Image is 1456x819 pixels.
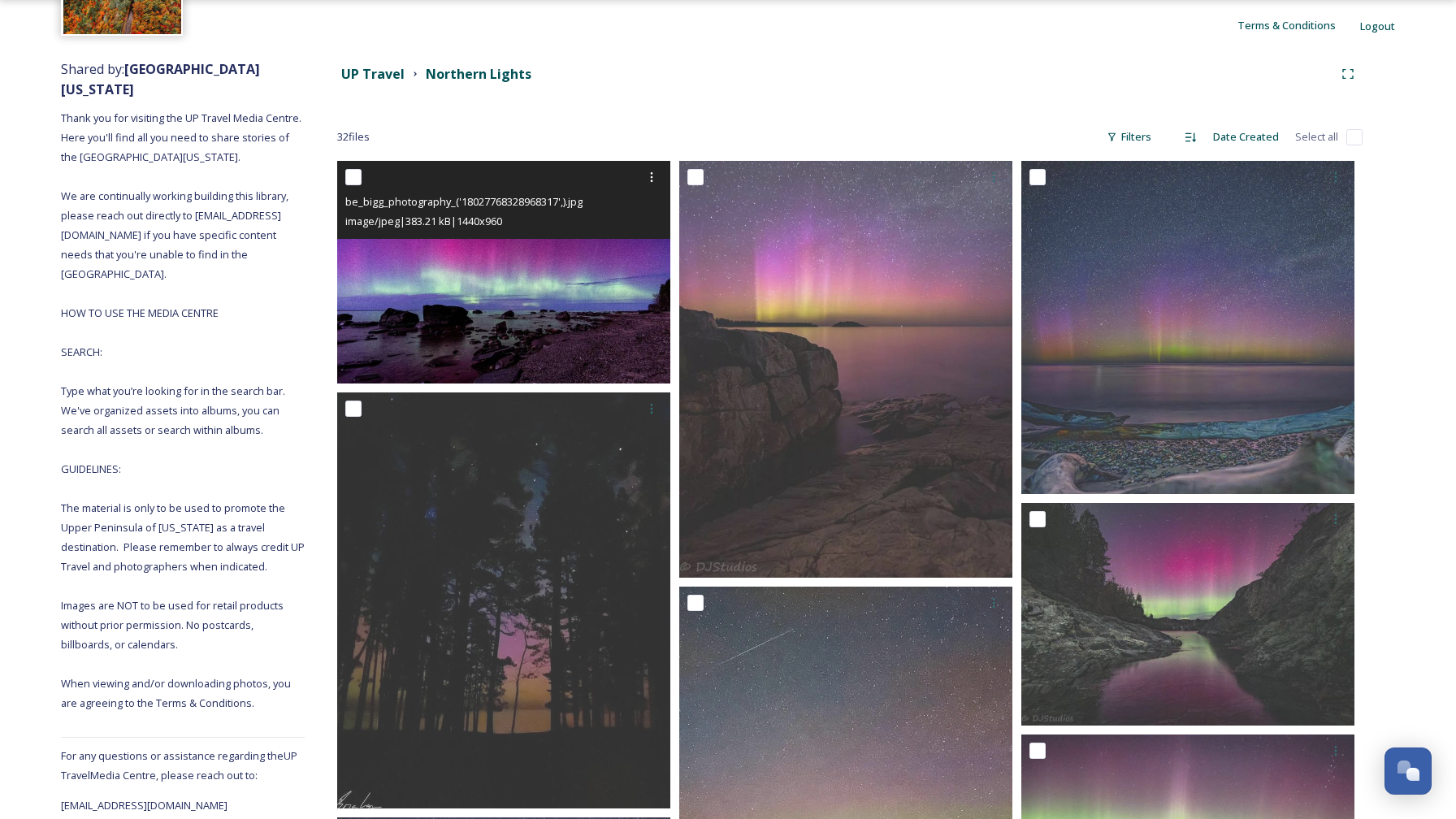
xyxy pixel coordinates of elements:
span: [EMAIL_ADDRESS][DOMAIN_NAME] [61,798,227,812]
img: _dj_studios_('18435121279013313',).jpg [679,161,1012,578]
img: _dj_studios_('18025810595046160',).jpg [1021,503,1354,726]
div: Date Created [1205,121,1287,153]
strong: [GEOGRAPHIC_DATA][US_STATE] [61,60,260,98]
strong: UP Travel [341,65,405,83]
a: Terms & Conditions [1237,15,1360,35]
span: Terms & Conditions [1237,18,1336,32]
span: Thank you for visiting the UP Travel Media Centre. Here you'll find all you need to share stories... [61,110,307,710]
span: Logout [1360,19,1395,33]
span: image/jpeg | 383.21 kB | 1440 x 960 [345,214,502,228]
img: be_bigg_photography_('18027768328968317',).jpg [337,161,670,383]
img: mad.scenery_('18043904062775822',).jpg [1021,161,1354,494]
span: For any questions or assistance regarding the UP Travel Media Centre, please reach out to: [61,748,297,782]
div: Filters [1098,121,1159,153]
strong: Northern Lights [426,65,531,83]
button: Open Chat [1384,747,1432,795]
span: Shared by: [61,60,260,98]
span: be_bigg_photography_('18027768328968317',).jpg [345,194,583,209]
span: 32 file s [337,129,370,145]
img: blopac_('18024474410125974',).jpg [337,392,670,809]
span: Select all [1295,129,1338,145]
